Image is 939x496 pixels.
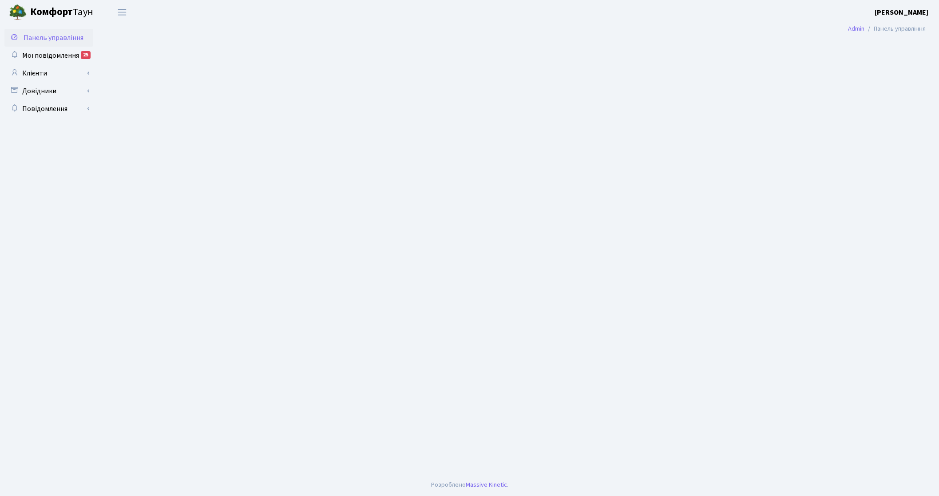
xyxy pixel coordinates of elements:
[4,47,93,64] a: Мої повідомлення25
[835,20,939,38] nav: breadcrumb
[864,24,926,34] li: Панель управління
[4,82,93,100] a: Довідники
[9,4,27,21] img: logo.png
[22,51,79,60] span: Мої повідомлення
[4,29,93,47] a: Панель управління
[875,8,928,17] b: [PERSON_NAME]
[466,480,507,489] a: Massive Kinetic
[848,24,864,33] a: Admin
[30,5,93,20] span: Таун
[4,64,93,82] a: Клієнти
[875,7,928,18] a: [PERSON_NAME]
[111,5,133,20] button: Переключити навігацію
[81,51,91,59] div: 25
[4,100,93,118] a: Повідомлення
[24,33,83,43] span: Панель управління
[431,480,508,490] div: Розроблено .
[30,5,73,19] b: Комфорт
